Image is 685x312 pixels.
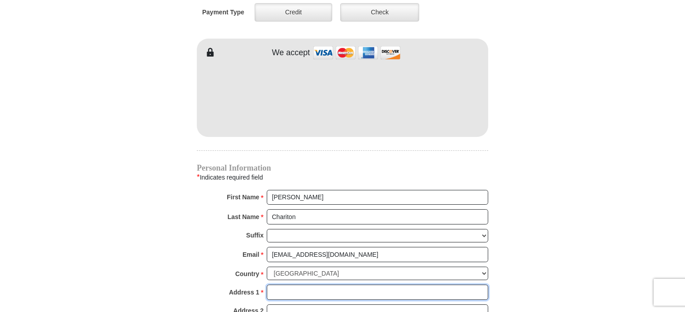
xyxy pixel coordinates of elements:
[243,248,259,261] strong: Email
[255,3,332,22] label: Credit
[227,191,259,203] strong: First Name
[202,9,244,16] h5: Payment Type
[229,286,260,299] strong: Address 1
[272,48,310,58] h4: We accept
[340,3,419,22] label: Check
[228,211,260,223] strong: Last Name
[197,164,488,171] h4: Personal Information
[197,171,488,183] div: Indicates required field
[235,268,260,280] strong: Country
[312,43,402,62] img: credit cards accepted
[246,229,264,242] strong: Suffix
